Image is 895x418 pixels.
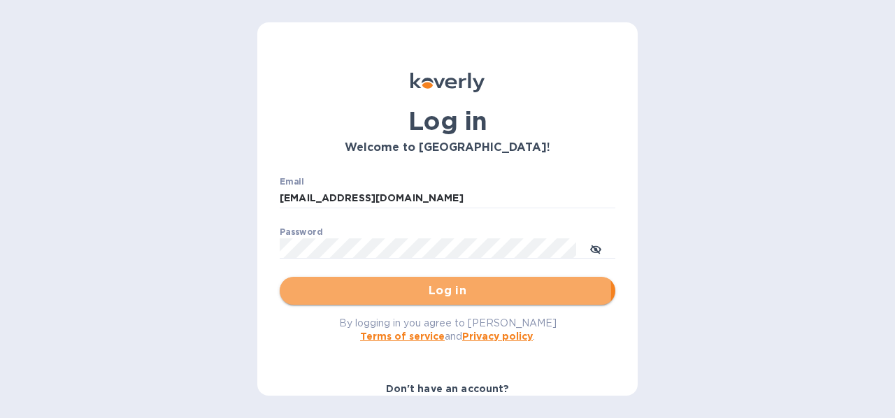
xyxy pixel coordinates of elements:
b: Don't have an account? [386,383,510,394]
a: Terms of service [360,331,445,342]
label: Email [280,178,304,186]
img: Koverly [410,73,485,92]
a: Privacy policy [462,331,533,342]
span: By logging in you agree to [PERSON_NAME] and . [339,317,557,342]
h3: Welcome to [GEOGRAPHIC_DATA]! [280,141,615,154]
span: Log in [291,282,604,299]
input: Enter email address [280,188,615,209]
button: toggle password visibility [582,234,610,262]
h1: Log in [280,106,615,136]
label: Password [280,228,322,236]
button: Log in [280,277,615,305]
